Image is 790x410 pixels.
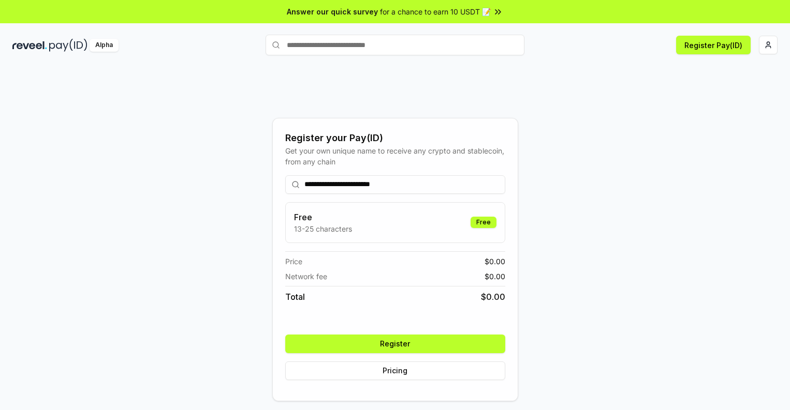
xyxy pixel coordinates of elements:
[380,6,491,17] span: for a chance to earn 10 USDT 📝
[287,6,378,17] span: Answer our quick survey
[90,39,119,52] div: Alpha
[485,256,505,267] span: $ 0.00
[481,291,505,303] span: $ 0.00
[285,271,327,282] span: Network fee
[285,361,505,380] button: Pricing
[294,211,352,223] h3: Free
[471,217,496,228] div: Free
[12,39,47,52] img: reveel_dark
[285,291,305,303] span: Total
[49,39,87,52] img: pay_id
[294,223,352,234] p: 13-25 characters
[285,256,302,267] span: Price
[676,36,751,54] button: Register Pay(ID)
[285,335,505,353] button: Register
[285,145,505,167] div: Get your own unique name to receive any crypto and stablecoin, from any chain
[285,131,505,145] div: Register your Pay(ID)
[485,271,505,282] span: $ 0.00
